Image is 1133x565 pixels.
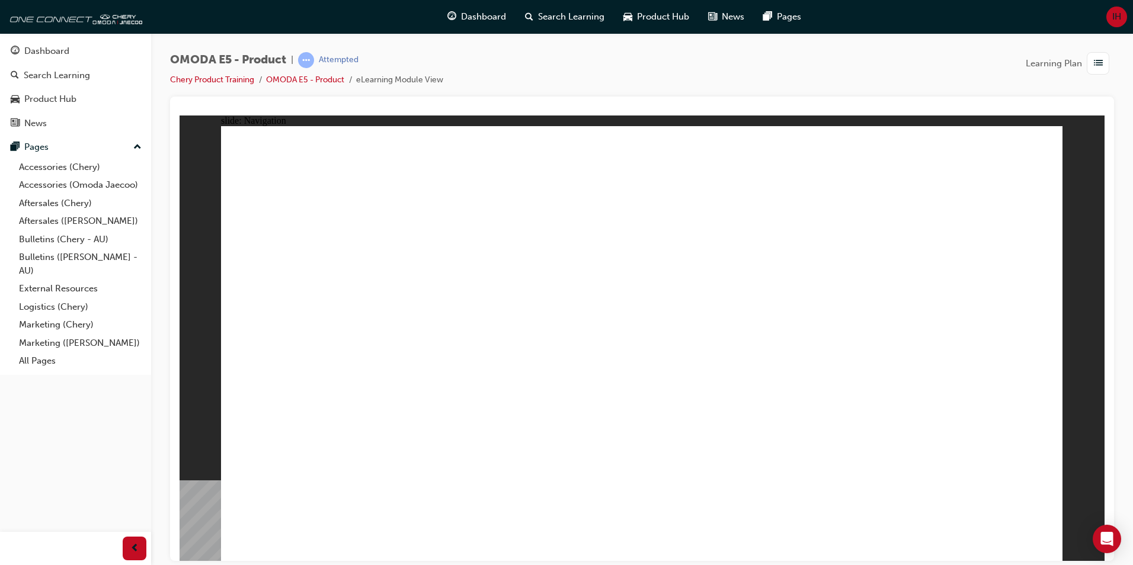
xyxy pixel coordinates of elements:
span: news-icon [11,118,20,129]
button: Learning Plan [1026,52,1114,75]
a: guage-iconDashboard [438,5,516,29]
a: News [5,113,146,134]
button: Pages [5,136,146,158]
span: OMODA E5 - Product [170,53,286,67]
span: Learning Plan [1026,57,1082,70]
span: news-icon [708,9,717,24]
a: External Resources [14,280,146,298]
span: News [722,10,744,24]
a: Logistics (Chery) [14,298,146,316]
a: pages-iconPages [754,5,811,29]
div: Dashboard [24,44,69,58]
a: Search Learning [5,65,146,86]
a: Bulletins ([PERSON_NAME] - AU) [14,248,146,280]
a: Chery Product Training [170,75,254,85]
a: Marketing ([PERSON_NAME]) [14,334,146,352]
a: Aftersales ([PERSON_NAME]) [14,212,146,230]
a: Dashboard [5,40,146,62]
span: search-icon [11,70,19,81]
a: car-iconProduct Hub [614,5,699,29]
img: oneconnect [6,5,142,28]
a: Aftersales (Chery) [14,194,146,213]
span: | [291,53,293,67]
span: guage-icon [447,9,456,24]
span: learningRecordVerb_ATTEMPT-icon [298,52,314,68]
button: DashboardSearch LearningProduct HubNews [5,38,146,136]
div: Pages [24,140,49,154]
span: up-icon [133,140,142,155]
div: Product Hub [24,92,76,106]
span: car-icon [623,9,632,24]
a: Bulletins (Chery - AU) [14,230,146,249]
span: Pages [777,10,801,24]
span: IH [1112,10,1121,24]
div: Open Intercom Messenger [1093,525,1121,553]
a: Accessories (Chery) [14,158,146,176]
span: Search Learning [538,10,604,24]
span: list-icon [1094,56,1103,71]
a: Accessories (Omoda Jaecoo) [14,176,146,194]
button: IH [1106,7,1127,27]
a: search-iconSearch Learning [516,5,614,29]
a: OMODA E5 - Product [266,75,344,85]
span: search-icon [525,9,533,24]
div: Search Learning [24,69,90,82]
a: Marketing (Chery) [14,316,146,334]
a: news-iconNews [699,5,754,29]
span: Product Hub [637,10,689,24]
span: guage-icon [11,46,20,57]
span: prev-icon [130,541,139,556]
div: News [24,117,47,130]
div: Attempted [319,54,359,66]
span: car-icon [11,94,20,105]
a: Product Hub [5,88,146,110]
span: pages-icon [763,9,772,24]
a: All Pages [14,352,146,370]
span: pages-icon [11,142,20,153]
li: eLearning Module View [356,73,443,87]
span: Dashboard [461,10,506,24]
